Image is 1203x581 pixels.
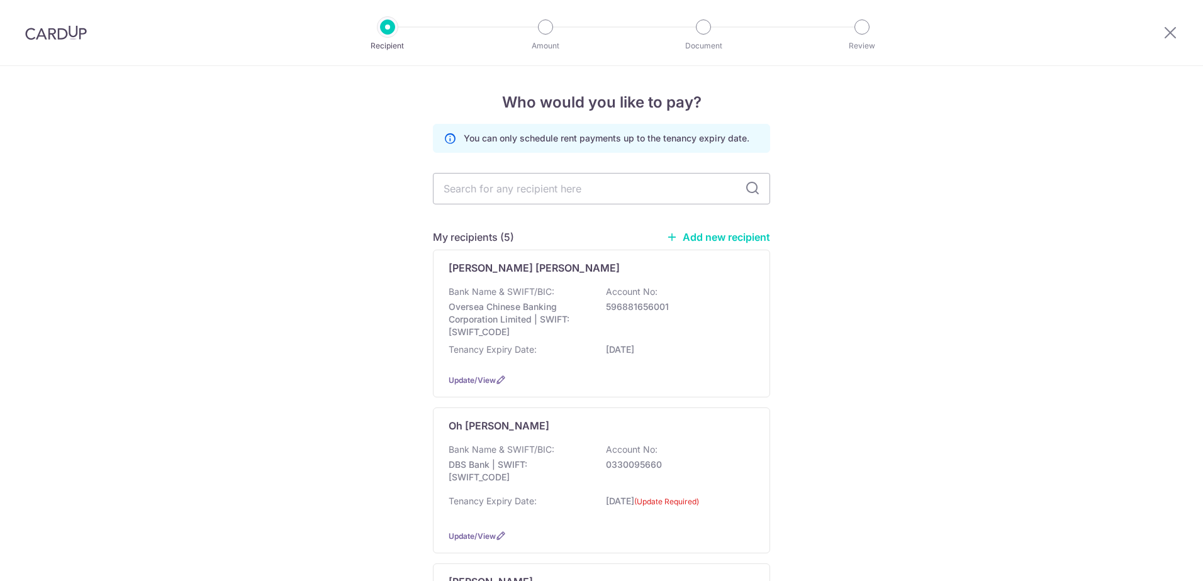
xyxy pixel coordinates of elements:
[499,40,592,52] p: Amount
[657,40,750,52] p: Document
[433,173,770,204] input: Search for any recipient here
[606,301,747,313] p: 596881656001
[606,285,657,298] p: Account No:
[449,495,537,507] p: Tenancy Expiry Date:
[449,301,590,338] p: Oversea Chinese Banking Corporation Limited | SWIFT: [SWIFT_CODE]
[606,495,747,516] p: [DATE]
[449,375,496,385] a: Update/View
[606,458,747,471] p: 0330095660
[666,231,770,243] a: Add new recipient
[449,531,496,541] a: Update/View
[449,458,590,484] p: DBS Bank | SWIFT: [SWIFT_CODE]
[433,230,514,245] h5: My recipients (5)
[815,40,909,52] p: Review
[449,343,537,356] p: Tenancy Expiry Date:
[464,132,749,145] p: You can only schedule rent payments up to the tenancy expiry date.
[341,40,434,52] p: Recipient
[449,285,554,298] p: Bank Name & SWIFT/BIC:
[606,343,747,356] p: [DATE]
[433,91,770,114] h4: Who would you like to pay?
[634,495,699,508] label: (Update Required)
[25,25,87,40] img: CardUp
[449,260,620,275] p: [PERSON_NAME] [PERSON_NAME]
[449,418,549,433] p: Oh [PERSON_NAME]
[606,443,657,456] p: Account No:
[449,443,554,456] p: Bank Name & SWIFT/BIC:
